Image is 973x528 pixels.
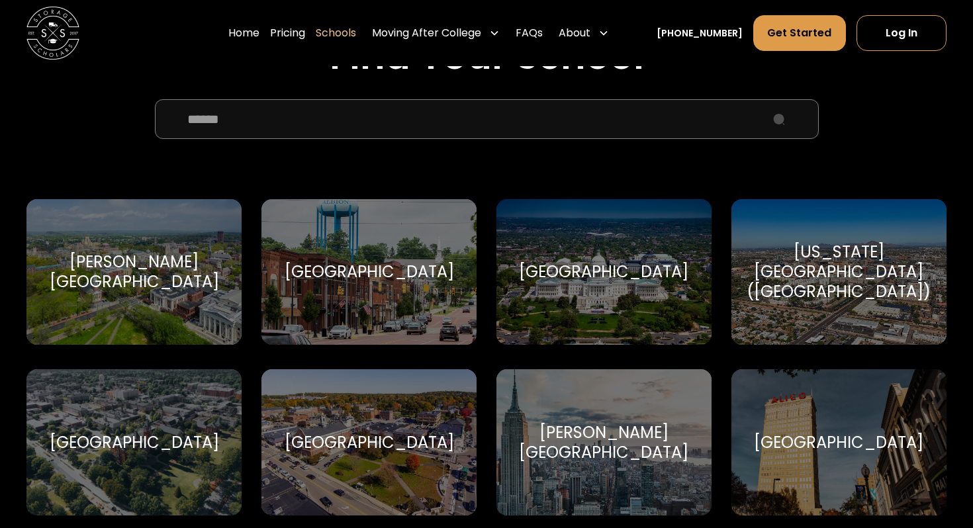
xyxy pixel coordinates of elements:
a: Go to selected school [261,199,477,345]
div: [GEOGRAPHIC_DATA] [519,262,688,282]
div: [PERSON_NAME][GEOGRAPHIC_DATA] [42,252,226,292]
a: Go to selected school [261,369,477,515]
div: Moving After College [372,25,481,41]
a: Go to selected school [731,369,947,515]
a: Pricing [270,15,305,52]
div: About [559,25,590,41]
div: [PERSON_NAME][GEOGRAPHIC_DATA] [512,423,696,462]
div: [GEOGRAPHIC_DATA] [50,433,219,453]
a: Get Started [753,15,845,51]
div: Moving After College [367,15,505,52]
h2: Find Your School [26,34,947,78]
a: Home [228,15,259,52]
div: [GEOGRAPHIC_DATA] [754,433,923,453]
div: [GEOGRAPHIC_DATA] [285,262,454,282]
div: [GEOGRAPHIC_DATA] [285,433,454,453]
a: Schools [316,15,356,52]
a: Log In [857,15,947,51]
a: Go to selected school [26,369,242,515]
a: Go to selected school [731,199,947,345]
div: [US_STATE][GEOGRAPHIC_DATA] ([GEOGRAPHIC_DATA]) [747,242,931,302]
img: Storage Scholars main logo [26,7,79,60]
div: About [553,15,614,52]
a: [PHONE_NUMBER] [657,26,743,40]
a: Go to selected school [496,199,712,345]
a: Go to selected school [496,369,712,515]
a: Go to selected school [26,199,242,345]
a: FAQs [516,15,543,52]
